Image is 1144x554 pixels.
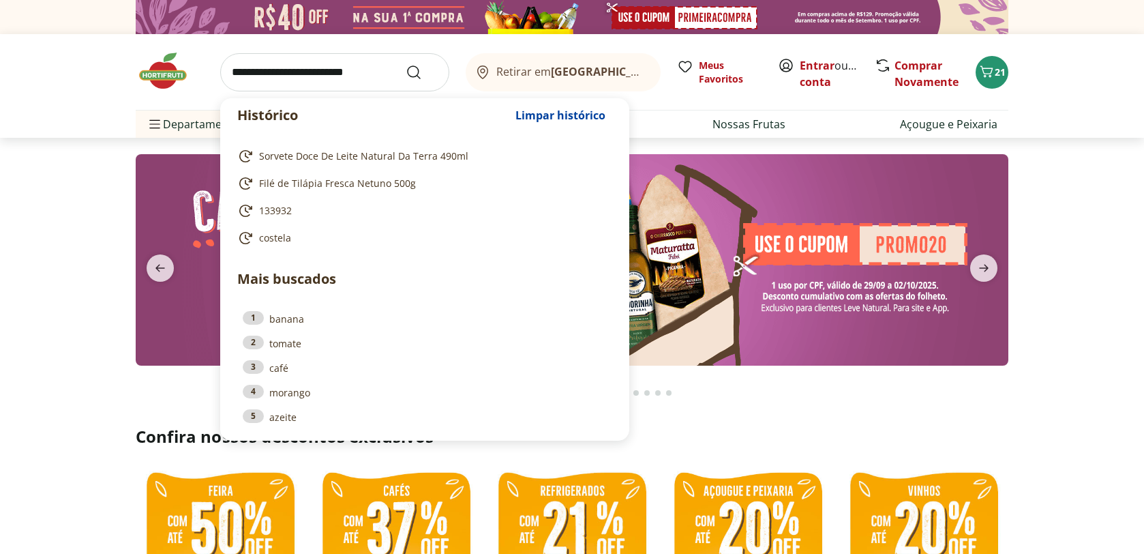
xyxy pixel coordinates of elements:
[136,254,185,282] button: previous
[642,377,652,409] button: Go to page 16 from fs-carousel
[800,58,834,73] a: Entrar
[677,59,762,86] a: Meus Favoritos
[259,231,291,245] span: costela
[466,53,661,91] button: Retirar em[GEOGRAPHIC_DATA]/[GEOGRAPHIC_DATA]
[220,53,449,91] input: search
[631,377,642,409] button: Go to page 15 from fs-carousel
[237,230,607,246] a: costela
[663,377,674,409] button: Go to page 18 from fs-carousel
[551,64,781,79] b: [GEOGRAPHIC_DATA]/[GEOGRAPHIC_DATA]
[243,360,607,375] a: 3café
[243,311,607,326] a: 1banana
[959,254,1008,282] button: next
[800,58,875,89] a: Criar conta
[259,177,416,190] span: Filé de Tilápia Fresca Netuno 500g
[496,65,647,78] span: Retirar em
[800,57,860,90] span: ou
[147,108,163,141] button: Menu
[243,409,264,423] div: 5
[136,50,204,91] img: Hortifruti
[243,360,264,374] div: 3
[237,106,509,125] p: Histórico
[976,56,1008,89] button: Carrinho
[243,385,607,400] a: 4morango
[894,58,959,89] a: Comprar Novamente
[243,385,264,398] div: 4
[136,426,1008,448] h2: Confira nossos descontos exclusivos
[243,311,264,325] div: 1
[259,149,468,163] span: Sorvete Doce De Leite Natural Da Terra 490ml
[712,116,785,132] a: Nossas Frutas
[259,204,292,218] span: 133932
[243,336,264,349] div: 2
[237,175,607,192] a: Filé de Tilápia Fresca Netuno 500g
[237,148,607,164] a: Sorvete Doce De Leite Natural Da Terra 490ml
[237,203,607,219] a: 133932
[652,377,663,409] button: Go to page 17 from fs-carousel
[406,64,438,81] button: Submit Search
[147,108,245,141] span: Departamentos
[900,116,997,132] a: Açougue e Peixaria
[243,409,607,424] a: 5azeite
[699,59,762,86] span: Meus Favoritos
[515,110,605,121] span: Limpar histórico
[509,99,612,132] button: Limpar histórico
[995,65,1006,78] span: 21
[237,269,612,289] p: Mais buscados
[243,336,607,351] a: 2tomate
